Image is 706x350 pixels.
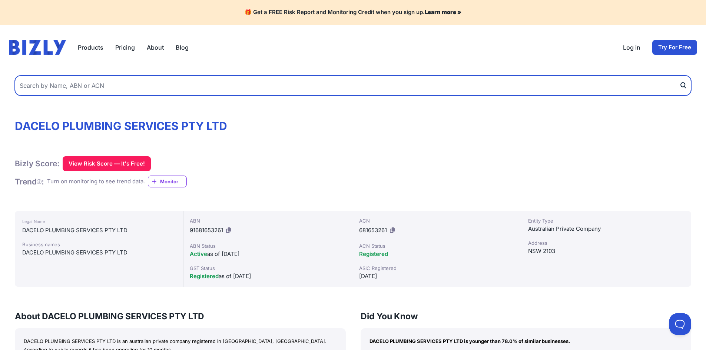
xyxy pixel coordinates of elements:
div: ASIC Registered [359,264,516,272]
a: Log in [623,43,640,52]
h3: About DACELO PLUMBING SERVICES PTY LTD [15,310,346,322]
div: Australian Private Company [528,224,685,233]
iframe: Toggle Customer Support [669,313,691,335]
div: Address [528,239,685,247]
span: Active [190,250,207,257]
a: Blog [176,43,189,52]
span: Monitor [160,178,186,185]
div: Entity Type [528,217,685,224]
a: Learn more » [425,9,461,16]
div: DACELO PLUMBING SERVICES PTY LTD [22,248,176,257]
div: Turn on monitoring to see trend data. [47,177,145,186]
h1: DACELO PLUMBING SERVICES PTY LTD [15,119,691,133]
div: DACELO PLUMBING SERVICES PTY LTD [22,226,176,235]
div: NSW 2103 [528,247,685,256]
div: [DATE] [359,272,516,281]
input: Search by Name, ABN or ACN [15,76,691,96]
div: ACN Status [359,242,516,250]
div: Legal Name [22,217,176,226]
span: 681653261 [359,227,387,234]
div: as of [DATE] [190,272,347,281]
div: Business names [22,241,176,248]
button: Products [78,43,103,52]
a: Try For Free [652,40,697,55]
span: Registered [359,250,388,257]
span: Registered [190,273,219,280]
a: About [147,43,164,52]
div: ABN Status [190,242,347,250]
h1: Trend : [15,177,44,187]
h4: 🎁 Get a FREE Risk Report and Monitoring Credit when you sign up. [9,9,697,16]
a: Pricing [115,43,135,52]
button: View Risk Score — It's Free! [63,156,151,171]
div: ABN [190,217,347,224]
h1: Bizly Score: [15,159,60,169]
h3: Did You Know [361,310,692,322]
a: Monitor [148,176,187,187]
p: DACELO PLUMBING SERVICES PTY LTD is younger than 78.0% of similar businesses. [369,337,683,346]
div: as of [DATE] [190,250,347,259]
div: ACN [359,217,516,224]
span: 91681653261 [190,227,223,234]
div: GST Status [190,264,347,272]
